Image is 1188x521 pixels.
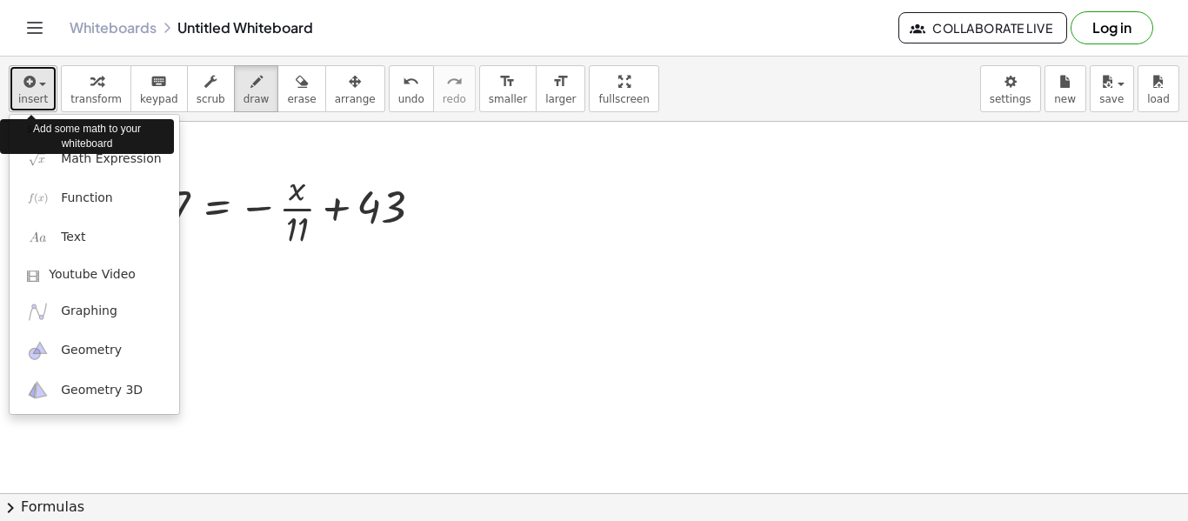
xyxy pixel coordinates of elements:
button: redoredo [433,65,476,112]
span: new [1054,93,1076,105]
span: fullscreen [598,93,649,105]
img: ggb-geometry.svg [27,340,49,362]
span: undo [398,93,424,105]
i: undo [403,71,419,92]
img: Aa.png [27,227,49,249]
span: Math Expression [61,150,161,168]
span: erase [287,93,316,105]
i: format_size [552,71,569,92]
button: draw [234,65,279,112]
a: Geometry [10,331,179,371]
button: format_sizelarger [536,65,585,112]
span: Youtube Video [49,266,136,284]
button: undoundo [389,65,434,112]
button: new [1045,65,1086,112]
span: larger [545,93,576,105]
button: Log in [1071,11,1153,44]
button: format_sizesmaller [479,65,537,112]
img: ggb-3d.svg [27,379,49,401]
i: format_size [499,71,516,92]
span: smaller [489,93,527,105]
button: settings [980,65,1041,112]
span: Text [61,229,85,246]
a: Youtube Video [10,257,179,292]
a: Graphing [10,292,179,331]
span: settings [990,93,1031,105]
span: Graphing [61,303,117,320]
img: f_x.png [27,187,49,209]
button: keyboardkeypad [130,65,188,112]
a: Geometry 3D [10,371,179,410]
button: erase [277,65,325,112]
span: load [1147,93,1170,105]
button: arrange [325,65,385,112]
i: redo [446,71,463,92]
span: Collaborate Live [913,20,1052,36]
a: Function [10,178,179,217]
img: ggb-graphing.svg [27,301,49,323]
span: scrub [197,93,225,105]
span: redo [443,93,466,105]
span: save [1099,93,1124,105]
button: load [1138,65,1179,112]
button: insert [9,65,57,112]
a: Whiteboards [70,19,157,37]
span: arrange [335,93,376,105]
a: Math Expression [10,139,179,178]
span: draw [244,93,270,105]
button: save [1090,65,1134,112]
button: Collaborate Live [898,12,1067,43]
button: scrub [187,65,235,112]
button: Toggle navigation [21,14,49,42]
button: transform [61,65,131,112]
span: transform [70,93,122,105]
span: Function [61,190,113,207]
i: keyboard [150,71,167,92]
span: Geometry [61,342,122,359]
span: insert [18,93,48,105]
a: Text [10,218,179,257]
span: Geometry 3D [61,382,143,399]
button: fullscreen [589,65,658,112]
img: sqrt_x.png [27,148,49,170]
span: keypad [140,93,178,105]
